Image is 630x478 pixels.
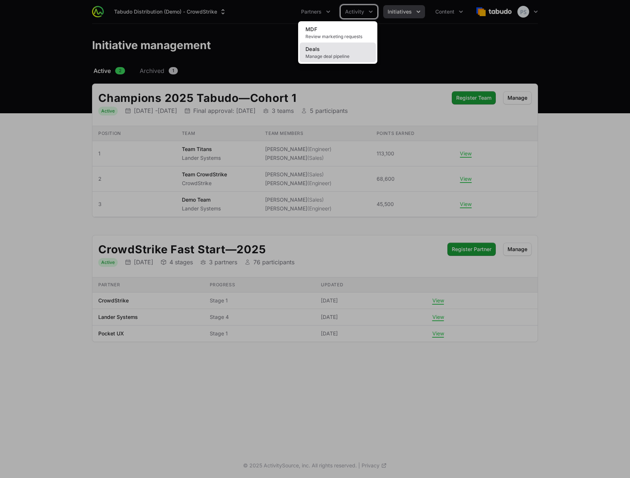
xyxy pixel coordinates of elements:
[104,5,468,18] div: Main navigation
[341,5,377,18] div: Activity menu
[300,23,376,43] a: MDFReview marketing requests
[305,54,370,59] span: Manage deal pipeline
[305,34,370,40] span: Review marketing requests
[305,26,317,32] span: MDF
[300,43,376,62] a: DealsManage deal pipeline
[305,46,320,52] span: Deals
